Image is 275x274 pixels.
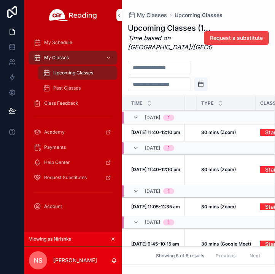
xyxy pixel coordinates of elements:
span: [DATE] [145,219,160,225]
span: [DATE] [145,115,160,121]
a: Academy [29,125,117,139]
span: NS [34,256,42,265]
button: Request a substitute [204,31,269,45]
div: 1 [168,145,170,151]
span: Academy [44,129,65,135]
div: 1 [168,188,170,194]
a: [DATE] 11:05-11:35 am [131,204,180,210]
strong: 30 mins (Zoom) [201,204,236,209]
a: Request Substitutes [29,171,117,184]
a: Help Center [29,156,117,169]
span: [DATE] [145,188,160,194]
span: Help Center [44,159,70,165]
span: Viewing as Nirishka [29,236,72,242]
span: Upcoming Classes [53,70,93,76]
a: [DATE] 11:40-12:10 pm [131,167,180,173]
span: Past Classes [53,85,81,91]
a: 30 mins (Google Meet) [201,241,251,247]
button: Open calendar [194,77,208,91]
span: Showing 6 of 6 results [156,253,204,259]
a: 30 mins (Zoom) [201,204,251,210]
span: My Classes [137,11,167,19]
span: Type [201,100,213,106]
span: Time [131,100,142,106]
a: Upcoming Classes [175,11,223,19]
a: 30 mins (Zoom) [201,129,251,135]
span: Payments [44,144,66,150]
span: Account [44,203,62,209]
a: [DATE] 9:45-10:15 am [131,241,180,247]
div: 1 [168,219,170,225]
p: [PERSON_NAME] [53,257,97,264]
span: My Classes [44,55,69,61]
strong: 30 mins (Zoom) [201,167,236,172]
span: Request a substitute [210,34,263,42]
h1: Upcoming Classes (1 week) [128,23,212,33]
em: Time based on [GEOGRAPHIC_DATA]/[GEOGRAPHIC_DATA] [128,34,256,51]
img: App logo [49,9,97,21]
a: 30 mins (Zoom) [201,167,251,173]
div: 1 [168,115,170,121]
a: Past Classes [38,81,117,95]
a: Upcoming Classes [38,66,117,80]
strong: [DATE] 11:40-12:10 pm [131,129,180,135]
a: My Classes [128,11,167,19]
a: My Schedule [29,36,117,49]
a: Payments [29,140,117,154]
a: [DATE] 11:40-12:10 pm [131,129,180,135]
a: Class Feedback [29,96,117,110]
a: My Classes [29,51,117,65]
div: scrollable content [24,30,122,223]
span: Request Substitutes [44,175,87,181]
a: Account [29,200,117,213]
strong: 30 mins (Zoom) [201,129,236,135]
span: [DATE] [145,145,160,151]
span: Class Feedback [44,100,78,106]
strong: [DATE] 9:45-10:15 am [131,241,179,247]
span: My Schedule [44,39,72,46]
